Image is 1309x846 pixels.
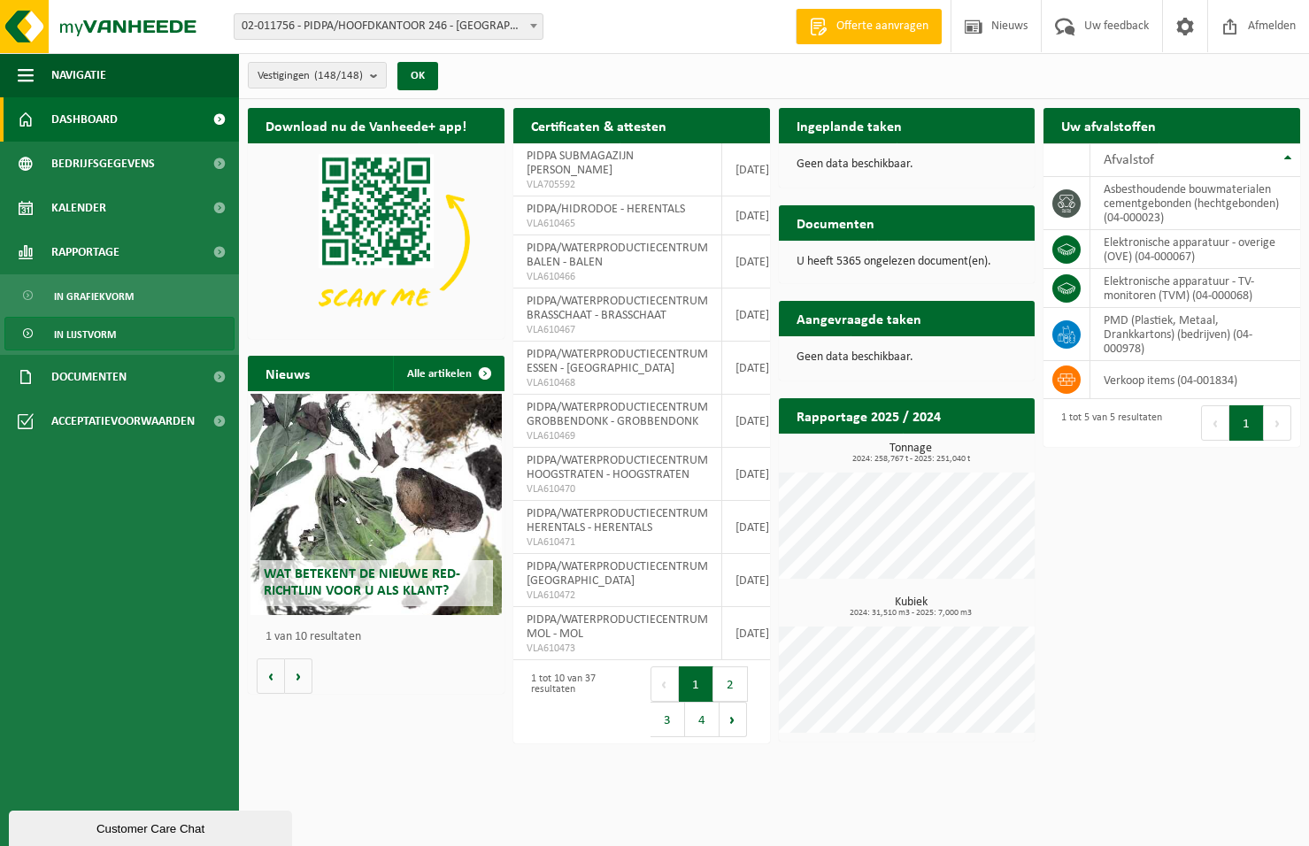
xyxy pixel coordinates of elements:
[527,482,708,496] span: VLA610470
[722,342,783,395] td: [DATE]
[779,205,892,240] h2: Documenten
[527,642,708,656] span: VLA610473
[527,454,708,481] span: PIDPA/WATERPRODUCTIECENTRUM HOOGSTRATEN - HOOGSTRATEN
[685,702,720,737] button: 4
[527,203,685,216] span: PIDPA/HIDRODOE - HERENTALS
[903,433,1033,468] a: Bekijk rapportage
[51,97,118,142] span: Dashboard
[527,535,708,550] span: VLA610471
[54,280,134,313] span: In grafiekvorm
[234,13,543,40] span: 02-011756 - PIDPA/HOOFDKANTOOR 246 - ANTWERPEN
[651,666,679,702] button: Previous
[250,394,502,615] a: Wat betekent de nieuwe RED-richtlijn voor u als klant?
[1104,153,1154,167] span: Afvalstof
[513,108,684,142] h2: Certificaten & attesten
[779,301,939,335] h2: Aangevraagde taken
[51,142,155,186] span: Bedrijfsgegevens
[1090,361,1300,399] td: verkoop items (04-001834)
[285,658,312,694] button: Volgende
[264,567,460,598] span: Wat betekent de nieuwe RED-richtlijn voor u als klant?
[797,351,1018,364] p: Geen data beschikbaar.
[722,196,783,235] td: [DATE]
[9,807,296,846] iframe: chat widget
[248,356,327,390] h2: Nieuws
[54,318,116,351] span: In lijstvorm
[1264,405,1291,441] button: Next
[832,18,933,35] span: Offerte aanvragen
[796,9,942,44] a: Offerte aanvragen
[527,295,708,322] span: PIDPA/WATERPRODUCTIECENTRUM BRASSCHAAT - BRASSCHAAT
[51,355,127,399] span: Documenten
[1090,269,1300,308] td: elektronische apparatuur - TV-monitoren (TVM) (04-000068)
[248,143,504,335] img: Download de VHEPlus App
[4,317,235,350] a: In lijstvorm
[1090,230,1300,269] td: elektronische apparatuur - overige (OVE) (04-000067)
[1229,405,1264,441] button: 1
[51,230,119,274] span: Rapportage
[527,242,708,269] span: PIDPA/WATERPRODUCTIECENTRUM BALEN - BALEN
[527,270,708,284] span: VLA610466
[797,256,1018,268] p: U heeft 5365 ongelezen document(en).
[397,62,438,90] button: OK
[1090,177,1300,230] td: asbesthoudende bouwmaterialen cementgebonden (hechtgebonden) (04-000023)
[51,53,106,97] span: Navigatie
[51,399,195,443] span: Acceptatievoorwaarden
[788,596,1036,618] h3: Kubiek
[679,666,713,702] button: 1
[393,356,503,391] a: Alle artikelen
[527,348,708,375] span: PIDPA/WATERPRODUCTIECENTRUM ESSEN - [GEOGRAPHIC_DATA]
[722,607,783,660] td: [DATE]
[527,178,708,192] span: VLA705592
[527,507,708,535] span: PIDPA/WATERPRODUCTIECENTRUM HERENTALS - HERENTALS
[779,108,920,142] h2: Ingeplande taken
[257,658,285,694] button: Vorige
[788,609,1036,618] span: 2024: 31,510 m3 - 2025: 7,000 m3
[722,143,783,196] td: [DATE]
[527,429,708,443] span: VLA610469
[266,631,496,643] p: 1 van 10 resultaten
[722,448,783,501] td: [DATE]
[4,279,235,312] a: In grafiekvorm
[235,14,543,39] span: 02-011756 - PIDPA/HOOFDKANTOOR 246 - ANTWERPEN
[527,376,708,390] span: VLA610468
[527,401,708,428] span: PIDPA/WATERPRODUCTIECENTRUM GROBBENDONK - GROBBENDONK
[1090,308,1300,361] td: PMD (Plastiek, Metaal, Drankkartons) (bedrijven) (04-000978)
[527,588,708,603] span: VLA610472
[258,63,363,89] span: Vestigingen
[527,150,634,177] span: PIDPA SUBMAGAZIJN [PERSON_NAME]
[713,666,748,702] button: 2
[1043,108,1174,142] h2: Uw afvalstoffen
[1052,404,1162,442] div: 1 tot 5 van 5 resultaten
[248,62,387,88] button: Vestigingen(148/148)
[651,702,685,737] button: 3
[722,554,783,607] td: [DATE]
[527,560,708,588] span: PIDPA/WATERPRODUCTIECENTRUM [GEOGRAPHIC_DATA]
[797,158,1018,171] p: Geen data beschikbaar.
[788,455,1036,464] span: 2024: 258,767 t - 2025: 251,040 t
[779,398,959,433] h2: Rapportage 2025 / 2024
[722,235,783,288] td: [DATE]
[1201,405,1229,441] button: Previous
[527,323,708,337] span: VLA610467
[722,501,783,554] td: [DATE]
[722,395,783,448] td: [DATE]
[788,442,1036,464] h3: Tonnage
[527,217,708,231] span: VLA610465
[51,186,106,230] span: Kalender
[720,702,747,737] button: Next
[527,613,708,641] span: PIDPA/WATERPRODUCTIECENTRUM MOL - MOL
[314,70,363,81] count: (148/148)
[722,288,783,342] td: [DATE]
[522,665,633,739] div: 1 tot 10 van 37 resultaten
[248,108,484,142] h2: Download nu de Vanheede+ app!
